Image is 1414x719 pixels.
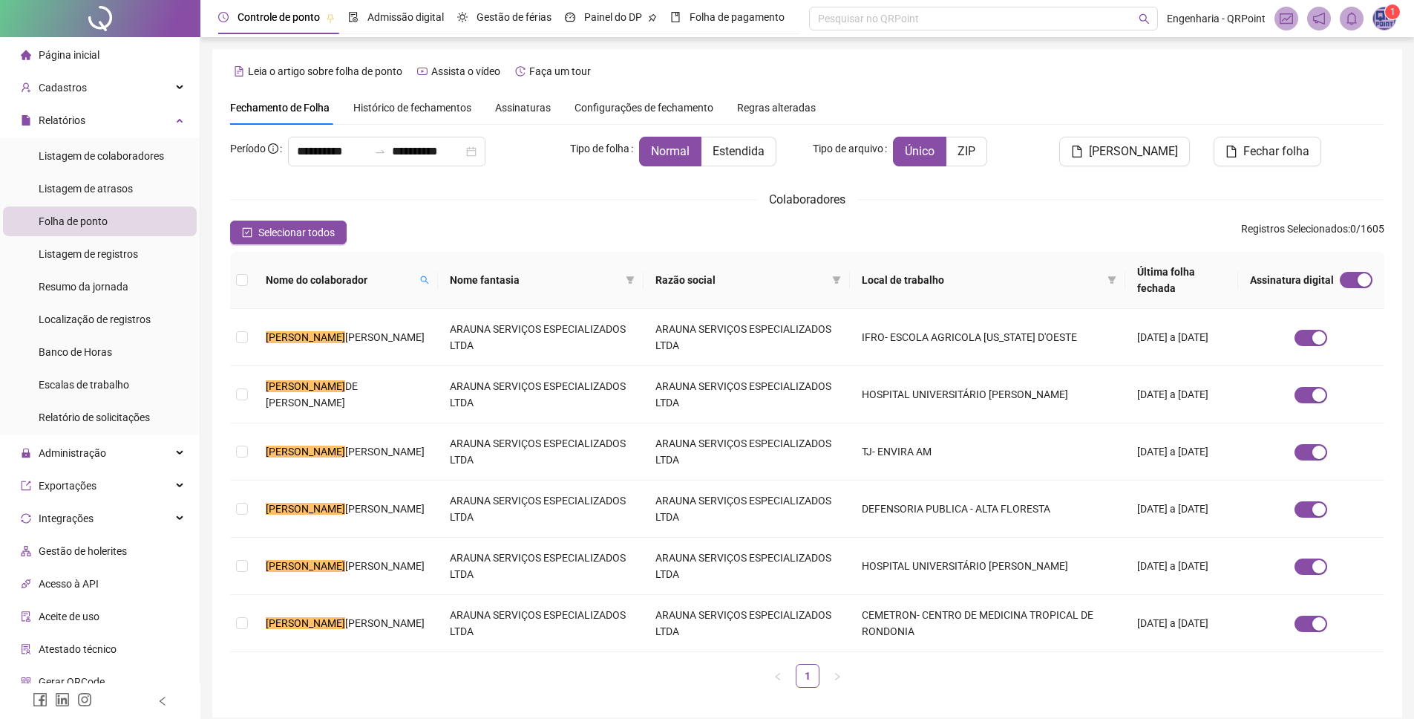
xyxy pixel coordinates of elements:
[1125,423,1238,481] td: [DATE] a [DATE]
[825,664,849,688] button: right
[248,65,402,77] span: Leia o artigo sobre folha de ponto
[21,50,31,60] span: home
[773,672,782,681] span: left
[345,617,425,629] span: [PERSON_NAME]
[39,114,85,126] span: Relatórios
[1167,10,1266,27] span: Engenharia - QRPoint
[39,281,128,293] span: Resumo da jornada
[850,595,1126,652] td: CEMETRON- CENTRO DE MEDICINA TROPICAL DE RONDONIA
[477,11,551,23] span: Gestão de férias
[230,221,347,244] button: Selecionar todos
[345,503,425,515] span: [PERSON_NAME]
[21,513,31,524] span: sync
[833,672,842,681] span: right
[39,643,117,655] span: Atestado técnico
[1071,146,1083,157] span: file
[39,411,150,423] span: Relatório de solicitações
[1125,252,1238,309] th: Última folha fechada
[1214,137,1321,166] button: Fechar folha
[39,215,108,227] span: Folha de ponto
[626,276,635,284] span: filter
[266,331,345,343] mark: [PERSON_NAME]
[1390,7,1395,17] span: 1
[529,65,591,77] span: Faça um tour
[584,11,642,23] span: Painel do DP
[570,140,629,157] span: Tipo de folha
[644,481,849,538] td: ARAUNA SERVIÇOS ESPECIALIZADOS LTDA
[345,560,425,572] span: [PERSON_NAME]
[39,480,96,492] span: Exportações
[850,309,1126,366] td: IFRO- ESCOLA AGRICOLA [US_STATE] D'OESTE
[353,102,471,114] span: Histórico de fechamentos
[1385,4,1400,19] sup: Atualize o seu contato no menu Meus Dados
[39,49,99,61] span: Página inicial
[813,140,883,157] span: Tipo de arquivo
[21,546,31,556] span: apartment
[242,227,252,238] span: check-square
[565,12,575,22] span: dashboard
[825,664,849,688] li: Próxima página
[367,11,444,23] span: Admissão digital
[1280,12,1293,25] span: fund
[438,366,644,423] td: ARAUNA SERVIÇOS ESPECIALIZADOS LTDA
[1250,272,1334,288] span: Assinatura digital
[796,664,819,688] li: 1
[850,538,1126,595] td: HOSPITAL UNIVERSITÁRIO [PERSON_NAME]
[39,545,127,557] span: Gestão de holerites
[1125,309,1238,366] td: [DATE] a [DATE]
[39,82,87,94] span: Cadastros
[623,269,638,291] span: filter
[39,248,138,260] span: Listagem de registros
[39,611,99,622] span: Aceite de uso
[39,676,105,688] span: Gerar QRCode
[438,481,644,538] td: ARAUNA SERVIÇOS ESPECIALIZADOS LTDA
[670,12,681,22] span: book
[766,664,790,688] button: left
[417,66,428,77] span: youtube
[1345,12,1358,25] span: bell
[450,272,620,288] span: Nome fantasia
[39,150,164,162] span: Listagem de colaboradores
[39,346,112,358] span: Banco de Horas
[1125,595,1238,652] td: [DATE] a [DATE]
[21,481,31,491] span: export
[829,269,844,291] span: filter
[266,380,345,392] mark: [PERSON_NAME]
[258,224,335,241] span: Selecionar todos
[39,447,106,459] span: Administração
[39,578,99,590] span: Acesso à API
[655,272,825,288] span: Razão social
[1125,366,1238,423] td: [DATE] a [DATE]
[495,103,551,113] span: Assinaturas
[234,66,244,77] span: file-text
[21,611,31,622] span: audit
[326,13,335,22] span: pushpin
[575,103,713,113] span: Configurações de fechamento
[438,423,644,481] td: ARAUNA SERVIÇOS ESPECIALIZADOS LTDA
[1139,13,1150,25] span: search
[644,538,849,595] td: ARAUNA SERVIÇOS ESPECIALIZADOS LTDA
[958,144,975,158] span: ZIP
[905,144,935,158] span: Único
[39,379,129,391] span: Escalas de trabalho
[1125,538,1238,595] td: [DATE] a [DATE]
[21,579,31,589] span: api
[266,560,345,572] mark: [PERSON_NAME]
[766,664,790,688] li: Página anterior
[1373,7,1395,30] img: 7717
[796,665,819,687] a: 1
[266,503,345,515] mark: [PERSON_NAME]
[431,65,500,77] span: Assista o vídeo
[1089,143,1178,160] span: [PERSON_NAME]
[850,366,1126,423] td: HOSPITAL UNIVERSITÁRIO [PERSON_NAME]
[21,115,31,126] span: file
[1241,223,1348,235] span: Registros Selecionados
[268,143,278,154] span: info-circle
[374,146,386,157] span: to
[1125,481,1238,538] td: [DATE] a [DATE]
[644,309,849,366] td: ARAUNA SERVIÇOS ESPECIALIZADOS LTDA
[832,276,841,284] span: filter
[21,644,31,654] span: solution
[417,269,432,291] span: search
[690,11,785,23] span: Folha de pagamento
